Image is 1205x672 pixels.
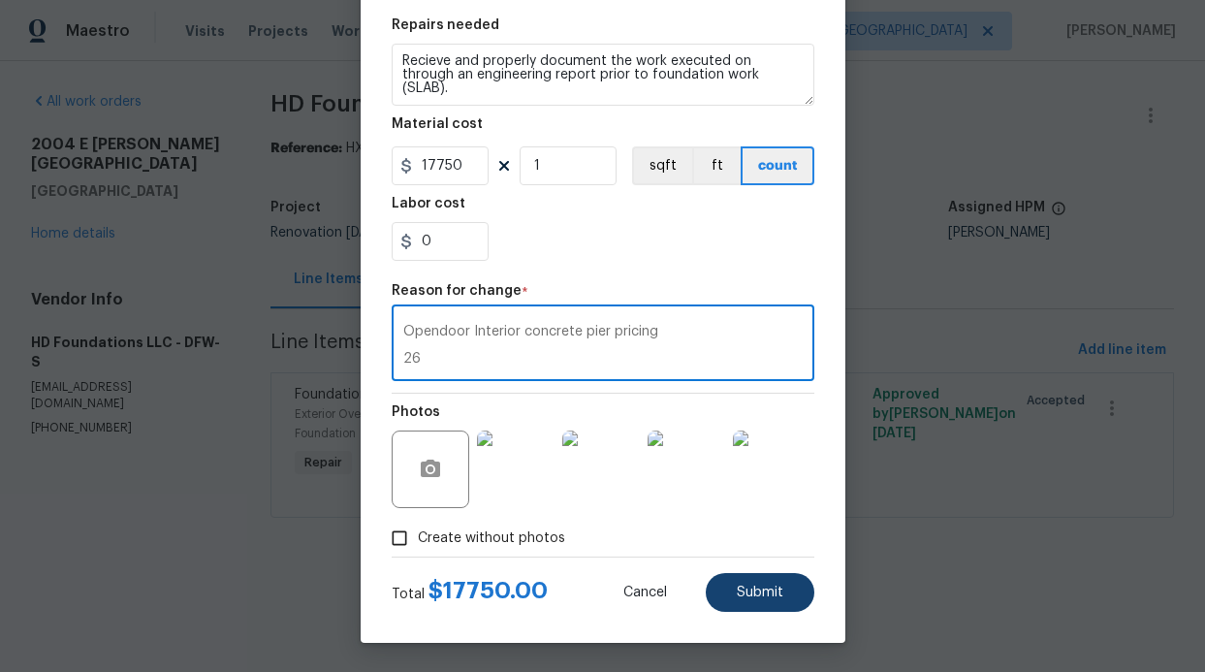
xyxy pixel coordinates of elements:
[737,586,783,600] span: Submit
[632,146,692,185] button: sqft
[392,197,465,210] h5: Labor cost
[403,325,803,366] textarea: Break Out Breakout to be re-poured to match existing depth and PSI of previous. Refer to ENG scop...
[623,586,667,600] span: Cancel
[392,284,522,298] h5: Reason for change
[592,573,698,612] button: Cancel
[428,579,548,602] span: $ 17750.00
[692,146,741,185] button: ft
[392,18,499,32] h5: Repairs needed
[392,405,440,419] h5: Photos
[392,117,483,131] h5: Material cost
[392,44,814,106] textarea: Recieve and properly document the work executed on through an engineering report prior to foundat...
[741,146,814,185] button: count
[706,573,814,612] button: Submit
[392,581,548,604] div: Total
[418,528,565,549] span: Create without photos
